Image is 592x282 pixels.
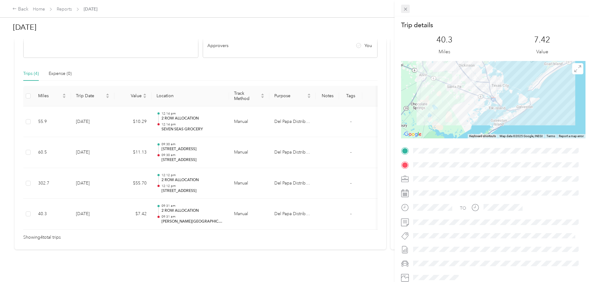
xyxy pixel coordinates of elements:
[534,35,550,45] p: 7.42
[403,130,423,138] img: Google
[546,134,555,138] a: Terms (opens in new tab)
[403,130,423,138] a: Open this area in Google Maps (opens a new window)
[460,205,466,211] div: TO
[469,134,496,138] button: Keyboard shortcuts
[536,48,548,56] p: Value
[436,35,453,45] p: 40.3
[559,134,584,138] a: Report a map error
[500,134,543,138] span: Map data ©2025 Google, INEGI
[557,247,592,282] iframe: Everlance-gr Chat Button Frame
[439,48,450,56] p: Miles
[401,21,433,29] p: Trip details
